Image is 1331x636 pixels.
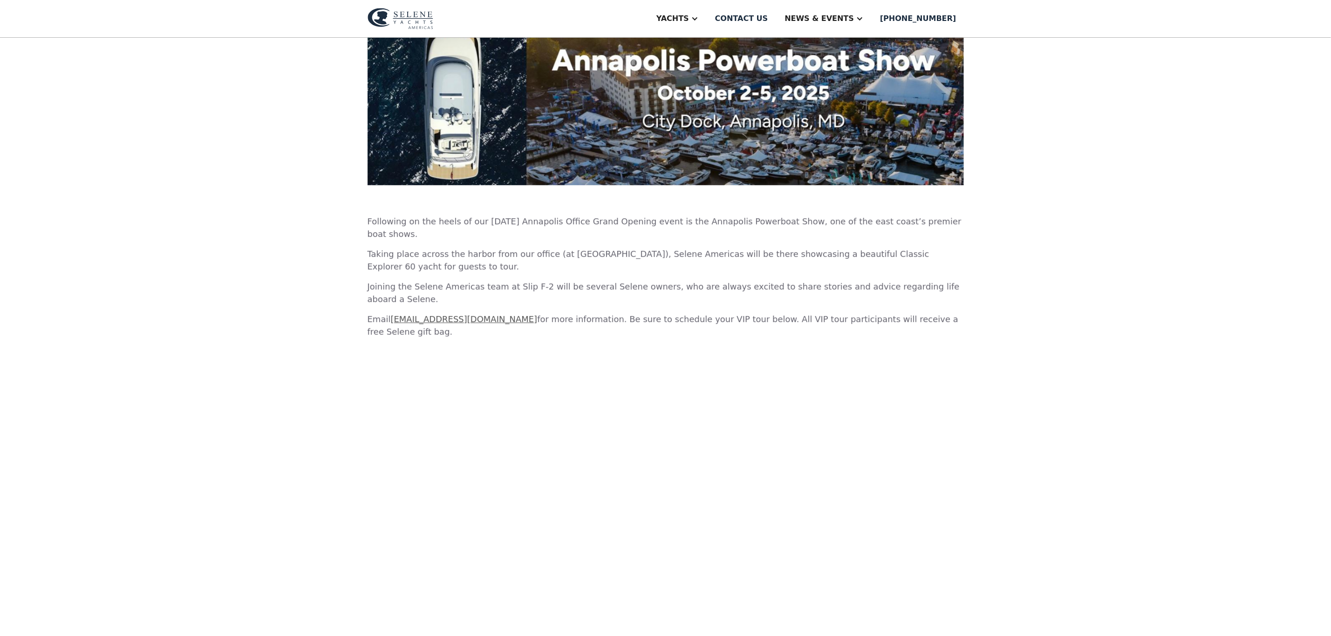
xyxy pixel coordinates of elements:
div: Yachts [656,13,689,24]
div: [PHONE_NUMBER] [880,13,956,24]
a: [EMAIL_ADDRESS][DOMAIN_NAME] [390,314,537,324]
p: Joining the Selene Americas team at Slip F-2 will be several Selene owners, who are always excite... [368,280,964,305]
div: Contact us [715,13,768,24]
div: News & EVENTS [785,13,854,24]
p: Taking place across the harbor from our office (at [GEOGRAPHIC_DATA]), Selene Americas will be th... [368,248,964,273]
img: logo [368,8,433,29]
p: Following on the heels of our [DATE] Annapolis Office Grand Opening event is the Annapolis Powerb... [368,215,964,240]
p: Email for more information. Be sure to schedule your VIP tour below. All VIP tour participants wi... [368,313,964,338]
